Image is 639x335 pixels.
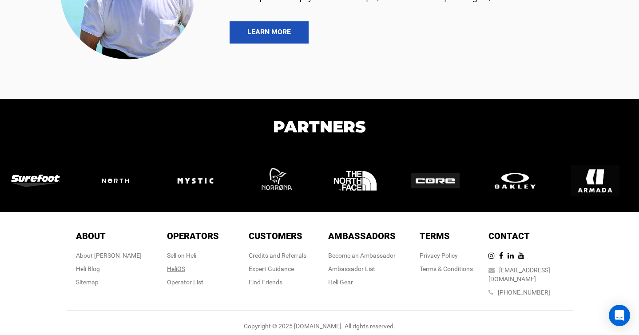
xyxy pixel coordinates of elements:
[167,251,219,260] div: Sell on Heli
[498,289,550,296] a: [PHONE_NUMBER]
[76,251,142,260] div: About [PERSON_NAME]
[76,278,142,287] div: Sitemap
[249,265,294,272] a: Expert Guidance
[420,265,473,272] a: Terms & Conditions
[11,175,69,187] img: logo
[488,231,530,241] span: Contact
[491,171,548,191] img: logo
[331,156,389,205] img: logo
[76,265,100,272] a: Heli Blog
[167,231,219,241] span: Operators
[411,173,468,188] img: logo
[488,267,550,283] a: [EMAIL_ADDRESS][DOMAIN_NAME]
[167,278,219,287] div: Operator List
[249,252,306,259] a: Credits and Referrals
[171,156,229,205] img: logo
[609,305,630,326] div: Open Intercom Messenger
[571,156,628,205] img: logo
[251,156,309,205] img: logo
[328,252,396,259] a: Become an Ambassador
[328,279,353,286] a: Heli Gear
[420,231,450,241] span: Terms
[420,252,458,259] a: Privacy Policy
[76,231,106,241] span: About
[91,168,149,194] img: logo
[67,322,573,331] div: Copyright © 2025 [DOMAIN_NAME]. All rights reserved.
[230,21,309,44] a: LEARN MORE
[167,265,185,272] a: HeliOS
[328,231,396,241] span: Ambassadors
[249,231,302,241] span: Customers
[249,278,306,287] div: Find Friends
[328,264,396,273] div: Ambassador List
